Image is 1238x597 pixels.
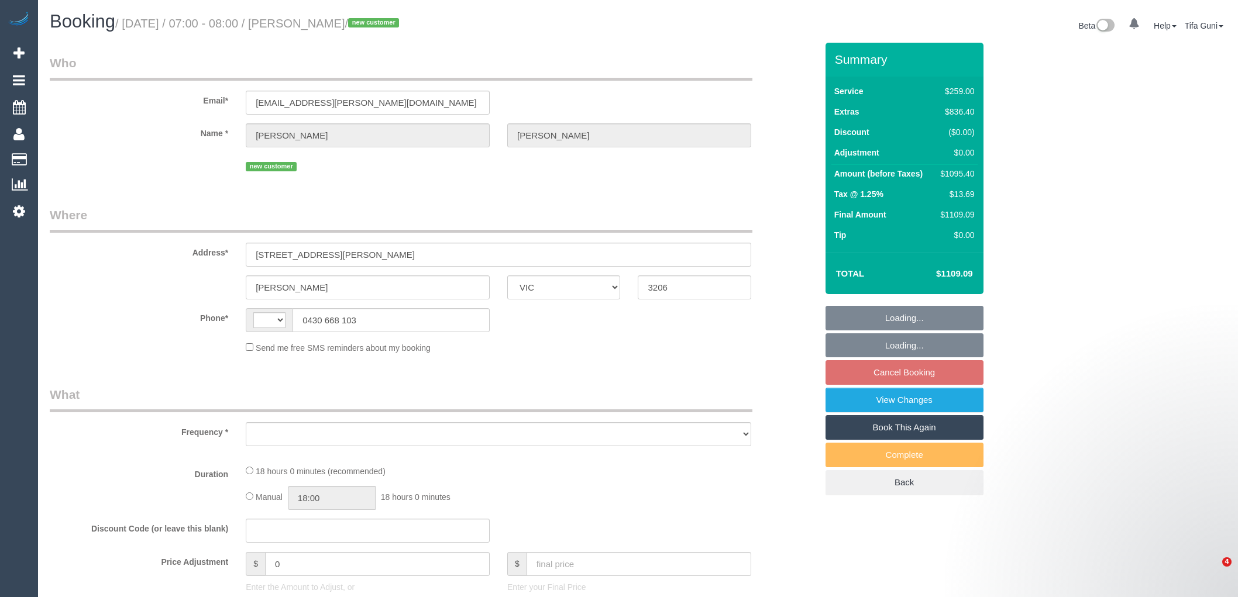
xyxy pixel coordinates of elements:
div: $0.00 [937,147,974,158]
legend: Where [50,206,752,233]
span: $ [507,552,527,576]
img: Automaid Logo [7,12,30,28]
small: / [DATE] / 07:00 - 08:00 / [PERSON_NAME] [115,17,403,30]
div: $259.00 [937,85,974,97]
p: Enter the Amount to Adjust, or [246,581,490,593]
label: Tax @ 1.25% [834,188,883,200]
div: ($0.00) [937,126,974,138]
label: Price Adjustment [41,552,237,568]
div: $836.40 [937,106,974,118]
input: Phone* [293,308,490,332]
span: new customer [246,162,297,171]
a: Book This Again [826,415,983,440]
a: Back [826,470,983,495]
div: $13.69 [937,188,974,200]
label: Final Amount [834,209,886,220]
span: new customer [348,18,399,27]
label: Duration [41,464,237,480]
span: 4 [1222,557,1232,567]
a: Tifa Guni [1185,21,1223,30]
span: / [345,17,403,30]
legend: What [50,386,752,412]
a: View Changes [826,388,983,412]
label: Discount Code (or leave this blank) [41,519,237,534]
div: $0.00 [937,229,974,241]
span: 18 hours 0 minutes [381,492,451,502]
span: Manual [256,492,283,502]
label: Tip [834,229,847,241]
a: Help [1154,21,1177,30]
legend: Who [50,54,752,81]
span: 18 hours 0 minutes (recommended) [256,467,386,476]
label: Amount (before Taxes) [834,168,923,180]
iframe: Intercom live chat [1198,557,1226,585]
label: Email* [41,91,237,106]
p: Enter your Final Price [507,581,751,593]
span: Send me free SMS reminders about my booking [256,343,431,353]
span: $ [246,552,265,576]
input: Last Name* [507,123,751,147]
h3: Summary [835,53,978,66]
a: Beta [1078,21,1115,30]
h4: $1109.09 [902,269,972,279]
strong: Total [836,268,865,278]
label: Frequency * [41,422,237,438]
div: $1109.09 [937,209,974,220]
input: final price [527,552,751,576]
label: Extras [834,106,859,118]
span: Booking [50,11,115,32]
label: Discount [834,126,869,138]
img: New interface [1095,19,1115,34]
input: Suburb* [246,275,490,299]
label: Adjustment [834,147,879,158]
input: Post Code* [638,275,751,299]
div: $1095.40 [937,168,974,180]
input: Email* [246,91,490,115]
input: First Name* [246,123,490,147]
label: Service [834,85,864,97]
label: Name * [41,123,237,139]
label: Address* [41,243,237,258]
label: Phone* [41,308,237,324]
